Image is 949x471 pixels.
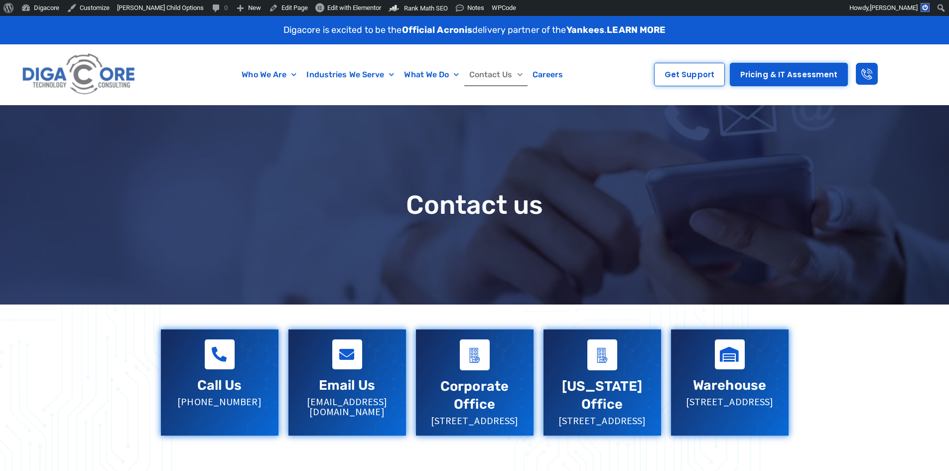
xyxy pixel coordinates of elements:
[740,71,837,78] span: Pricing & IT Assessment
[460,339,490,370] a: Corporate Office
[870,4,918,11] span: [PERSON_NAME]
[681,397,779,407] p: [STREET_ADDRESS]
[187,63,619,86] nav: Menu
[301,63,399,86] a: Industries We Serve
[587,339,617,370] a: Virginia Office
[607,24,666,35] a: LEARN MORE
[562,378,643,412] a: [US_STATE] Office
[327,4,381,11] span: Edit with Elementor
[197,377,242,393] a: Call Us
[654,63,725,86] a: Get Support
[205,339,235,369] a: Call Us
[404,4,448,12] span: Rank Math SEO
[730,63,848,86] a: Pricing & IT Assessment
[171,397,269,407] p: [PHONE_NUMBER]
[553,416,651,426] p: [STREET_ADDRESS]
[665,71,714,78] span: Get Support
[440,378,509,412] a: Corporate Office
[319,377,375,393] a: Email Us
[298,397,396,417] p: [EMAIL_ADDRESS][DOMAIN_NAME]
[402,24,473,35] strong: Official Acronis
[332,339,362,369] a: Email Us
[464,63,528,86] a: Contact Us
[715,339,745,369] a: Warehouse
[426,416,524,426] p: [STREET_ADDRESS]
[566,24,605,35] strong: Yankees
[19,49,139,100] img: Digacore logo 1
[693,377,766,393] a: Warehouse
[156,191,794,219] h1: Contact us
[237,63,301,86] a: Who We Are
[399,63,464,86] a: What We Do
[528,63,568,86] a: Careers
[283,23,666,37] p: Digacore is excited to be the delivery partner of the .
